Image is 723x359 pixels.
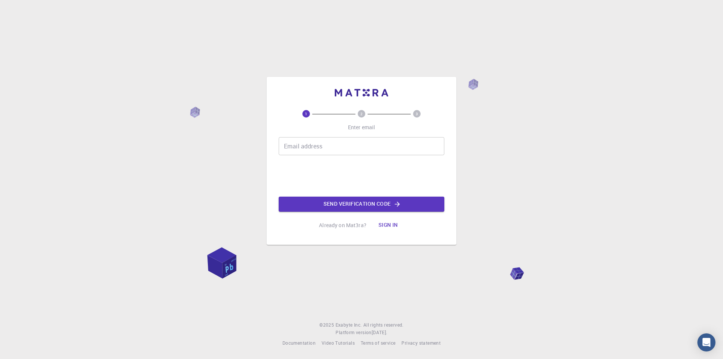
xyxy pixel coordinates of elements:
[319,321,335,329] span: © 2025
[348,124,375,131] p: Enter email
[363,321,404,329] span: All rights reserved.
[304,161,419,191] iframe: reCAPTCHA
[282,340,316,346] span: Documentation
[360,111,363,116] text: 2
[279,197,444,212] button: Send verification code
[319,222,366,229] p: Already on Mat3ra?
[361,340,395,346] span: Terms of service
[322,340,355,346] span: Video Tutorials
[416,111,418,116] text: 3
[372,218,404,233] button: Sign in
[282,339,316,347] a: Documentation
[372,329,387,336] a: [DATE].
[336,322,362,328] span: Exabyte Inc.
[697,333,715,351] div: Open Intercom Messenger
[401,339,441,347] a: Privacy statement
[336,321,362,329] a: Exabyte Inc.
[336,329,371,336] span: Platform version
[322,339,355,347] a: Video Tutorials
[361,339,395,347] a: Terms of service
[372,329,387,335] span: [DATE] .
[305,111,307,116] text: 1
[401,340,441,346] span: Privacy statement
